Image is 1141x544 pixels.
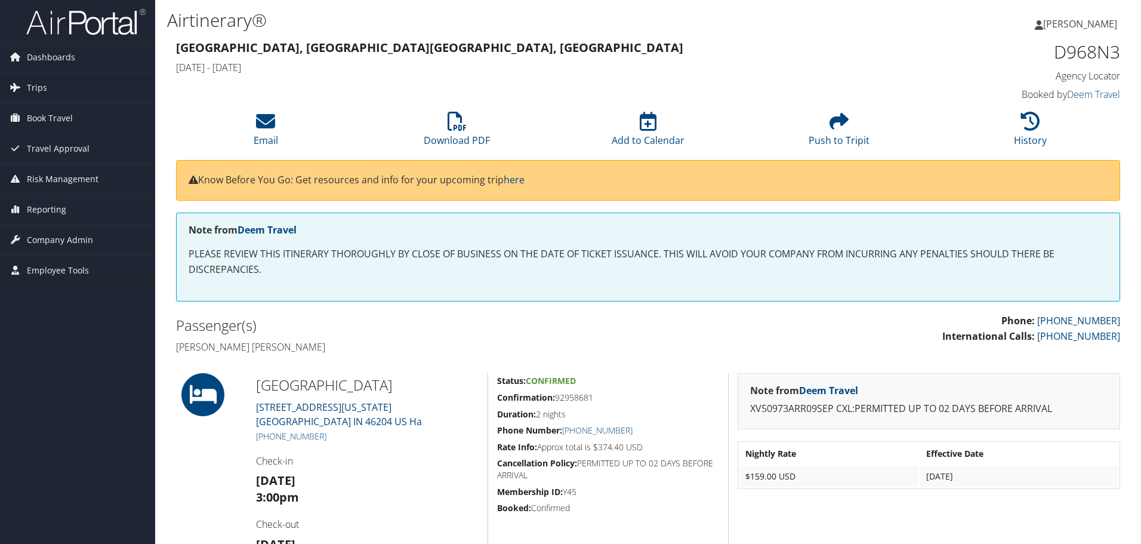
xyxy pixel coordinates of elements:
strong: Note from [189,223,297,236]
a: Download PDF [424,118,490,147]
strong: Cancellation Policy: [497,457,577,469]
h1: D968N3 [898,39,1120,64]
h4: [DATE] - [DATE] [176,61,880,74]
strong: Rate Info: [497,441,537,453]
strong: Note from [750,384,858,397]
th: Nightly Rate [739,443,919,465]
span: Book Travel [27,103,73,133]
span: Company Admin [27,225,93,255]
a: Add to Calendar [612,118,684,147]
td: $159.00 USD [739,466,919,487]
h4: Check-in [256,454,479,468]
h5: Approx total is $374.40 USD [497,441,719,453]
a: [STREET_ADDRESS][US_STATE][GEOGRAPHIC_DATA] IN 46204 US Ha [256,401,422,428]
a: [PHONE_NUMBER] [562,425,633,436]
p: PLEASE REVIEW THIS ITINERARY THOROUGHLY BY CLOSE OF BUSINESS ON THE DATE OF TICKET ISSUANCE. THIS... [189,247,1108,277]
span: Trips [27,73,47,103]
a: History [1014,118,1047,147]
img: airportal-logo.png [26,8,146,36]
td: [DATE] [920,466,1118,487]
a: [PHONE_NUMBER] [1037,330,1120,343]
span: Dashboards [27,42,75,72]
h2: Passenger(s) [176,315,639,336]
h1: Airtinerary® [167,8,809,33]
h4: Booked by [898,88,1120,101]
p: Know Before You Go: Get resources and info for your upcoming trip [189,173,1108,188]
a: Push to Tripit [809,118,869,147]
p: XV50973ARR09SEP CXL:PERMITTED UP TO 02 DAYS BEFORE ARRIVAL [750,401,1108,417]
h5: 2 nights [497,408,719,420]
strong: International Calls: [942,330,1035,343]
h4: [PERSON_NAME] [PERSON_NAME] [176,340,639,354]
a: [PERSON_NAME] [1035,6,1129,42]
span: [PERSON_NAME] [1043,17,1117,30]
a: here [504,173,525,186]
h5: 92958681 [497,392,719,404]
strong: Membership ID: [497,486,563,497]
a: [PHONE_NUMBER] [1037,314,1120,327]
strong: Phone: [1001,314,1035,327]
h2: [GEOGRAPHIC_DATA] [256,375,479,395]
a: Email [254,118,278,147]
a: [PHONE_NUMBER] [256,431,326,442]
strong: Booked: [497,502,531,514]
h4: Agency Locator [898,69,1120,82]
span: Employee Tools [27,256,89,285]
strong: Phone Number: [497,425,562,436]
a: Deem Travel [238,223,297,236]
strong: Status: [497,375,526,386]
th: Effective Date [920,443,1118,465]
span: Confirmed [526,375,576,386]
span: Reporting [27,195,66,225]
a: Deem Travel [799,384,858,397]
span: Travel Approval [27,134,90,164]
strong: Confirmation: [497,392,555,403]
h5: Y45 [497,486,719,498]
strong: [DATE] [256,472,295,488]
span: Risk Management [27,164,98,194]
h5: PERMITTED UP TO 02 DAYS BEFORE ARRIVAL [497,457,719,481]
strong: Duration: [497,408,536,420]
h5: Confirmed [497,502,719,514]
h4: Check-out [256,518,479,531]
strong: [GEOGRAPHIC_DATA], [GEOGRAPHIC_DATA] [GEOGRAPHIC_DATA], [GEOGRAPHIC_DATA] [176,39,683,56]
a: Deem Travel [1067,88,1120,101]
strong: 3:00pm [256,489,299,505]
